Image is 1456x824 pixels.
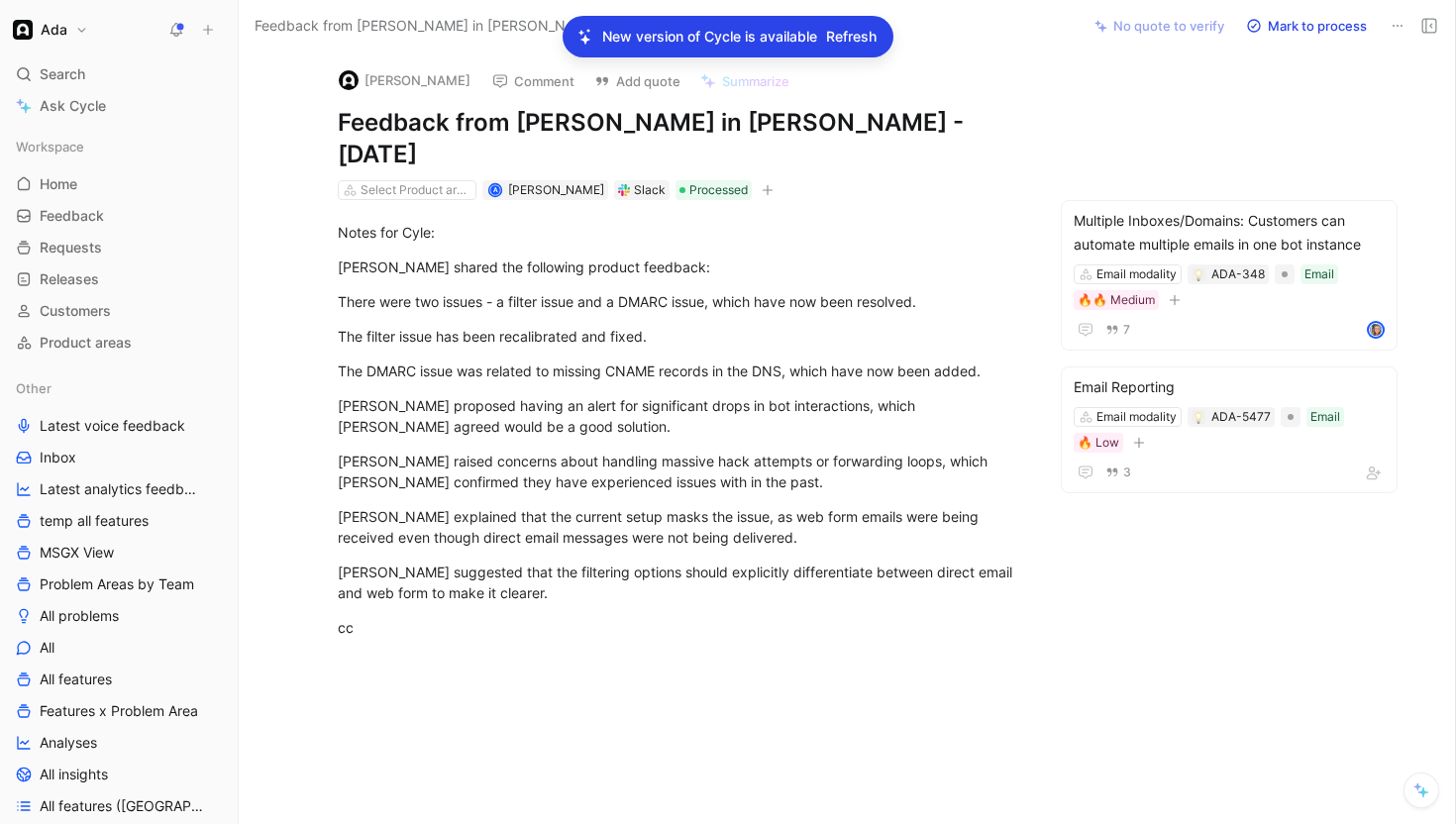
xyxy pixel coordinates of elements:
button: 💡 [1192,267,1205,281]
button: 7 [1101,319,1134,341]
div: Other [8,373,230,403]
span: Feedback [40,206,104,226]
div: [PERSON_NAME] raised concerns about handling massive hack attempts or forwarding loops, which [PE... [338,451,1023,492]
a: MSGX View [8,538,230,567]
a: Features x Problem Area [8,696,230,726]
span: Workspace [16,137,84,156]
span: Refresh [826,25,877,49]
button: No quote to verify [1086,12,1233,40]
div: Email [1310,407,1340,427]
span: [PERSON_NAME] [508,182,604,197]
a: Home [8,169,230,199]
a: Latest analytics feedback [8,474,230,504]
span: Analyses [40,733,97,753]
a: Releases [8,264,230,294]
div: 🔥🔥 Medium [1078,290,1155,310]
div: ADA-5477 [1211,407,1271,427]
span: All [40,638,54,658]
a: Customers [8,296,230,326]
span: Summarize [722,72,789,90]
span: Ask Cycle [40,94,106,118]
div: Processed [676,180,752,200]
div: Email Reporting [1074,375,1385,399]
span: MSGX View [40,543,114,563]
span: Features x Problem Area [40,701,198,721]
span: Feedback from [PERSON_NAME] in [PERSON_NAME] - [DATE] [255,14,658,38]
img: 💡 [1193,269,1204,281]
button: logo[PERSON_NAME] [330,65,479,95]
button: Mark to process [1237,12,1376,40]
a: Latest voice feedback [8,411,230,441]
div: There were two issues - a filter issue and a DMARC issue, which have now been resolved. [338,291,1023,312]
h1: Feedback from [PERSON_NAME] in [PERSON_NAME] - [DATE] [338,107,1023,170]
p: New version of Cycle is available [602,25,817,49]
a: Feedback [8,201,230,231]
span: All problems [40,606,119,626]
div: [PERSON_NAME] suggested that the filtering options should explicitly differentiate between direct... [338,562,1023,603]
div: Email modality [1096,407,1177,427]
span: Product areas [40,333,132,353]
div: Notes for Cyle: [338,222,1023,243]
span: All features ([GEOGRAPHIC_DATA]) [40,796,207,816]
span: 7 [1123,324,1130,336]
div: Email modality [1096,264,1177,284]
div: [PERSON_NAME] proposed having an alert for significant drops in bot interactions, which [PERSON_N... [338,395,1023,437]
img: logo [339,70,359,90]
span: Inbox [40,448,76,467]
div: [PERSON_NAME] shared the following product feedback: [338,257,1023,277]
button: AdaAda [8,16,93,44]
button: Summarize [691,67,798,95]
a: All insights [8,760,230,789]
span: temp all features [40,511,149,531]
a: All problems [8,601,230,631]
span: Customers [40,301,111,321]
a: Ask Cycle [8,91,230,121]
span: Latest analytics feedback [40,479,203,499]
div: 🔥 Low [1078,433,1119,453]
span: All insights [40,765,108,784]
a: temp all features [8,506,230,536]
span: Latest voice feedback [40,416,185,436]
span: Processed [689,180,748,200]
a: Product areas [8,328,230,358]
span: Home [40,174,77,194]
a: Inbox [8,443,230,472]
div: cc [338,617,1023,638]
span: Requests [40,238,102,257]
span: 3 [1123,466,1131,478]
div: A [489,185,500,196]
button: 💡 [1192,410,1205,424]
a: Analyses [8,728,230,758]
button: Refresh [825,24,878,50]
img: 💡 [1193,412,1204,424]
div: ADA-348 [1211,264,1265,284]
div: Multiple Inboxes/Domains: Customers can automate multiple emails in one bot instance [1074,209,1385,257]
span: Search [40,62,85,86]
span: All features [40,669,112,689]
div: Email [1304,264,1334,284]
button: 3 [1101,462,1135,483]
button: Add quote [585,67,689,95]
div: Search [8,59,230,89]
div: Workspace [8,132,230,161]
div: The filter issue has been recalibrated and fixed. [338,326,1023,347]
a: All features [8,665,230,694]
div: The DMARC issue was related to missing CNAME records in the DNS, which have now been added. [338,360,1023,381]
a: All [8,633,230,663]
span: Problem Areas by Team [40,574,194,594]
a: All features ([GEOGRAPHIC_DATA]) [8,791,230,821]
span: Releases [40,269,99,289]
button: Comment [483,67,583,95]
div: Slack [634,180,666,200]
a: Requests [8,233,230,262]
span: Other [16,378,52,398]
h1: Ada [41,21,67,39]
div: Select Product areas [361,180,471,200]
a: Problem Areas by Team [8,569,230,599]
div: [PERSON_NAME] explained that the current setup masks the issue, as web form emails were being rec... [338,506,1023,548]
img: Ada [13,20,33,40]
img: avatar [1369,323,1383,337]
